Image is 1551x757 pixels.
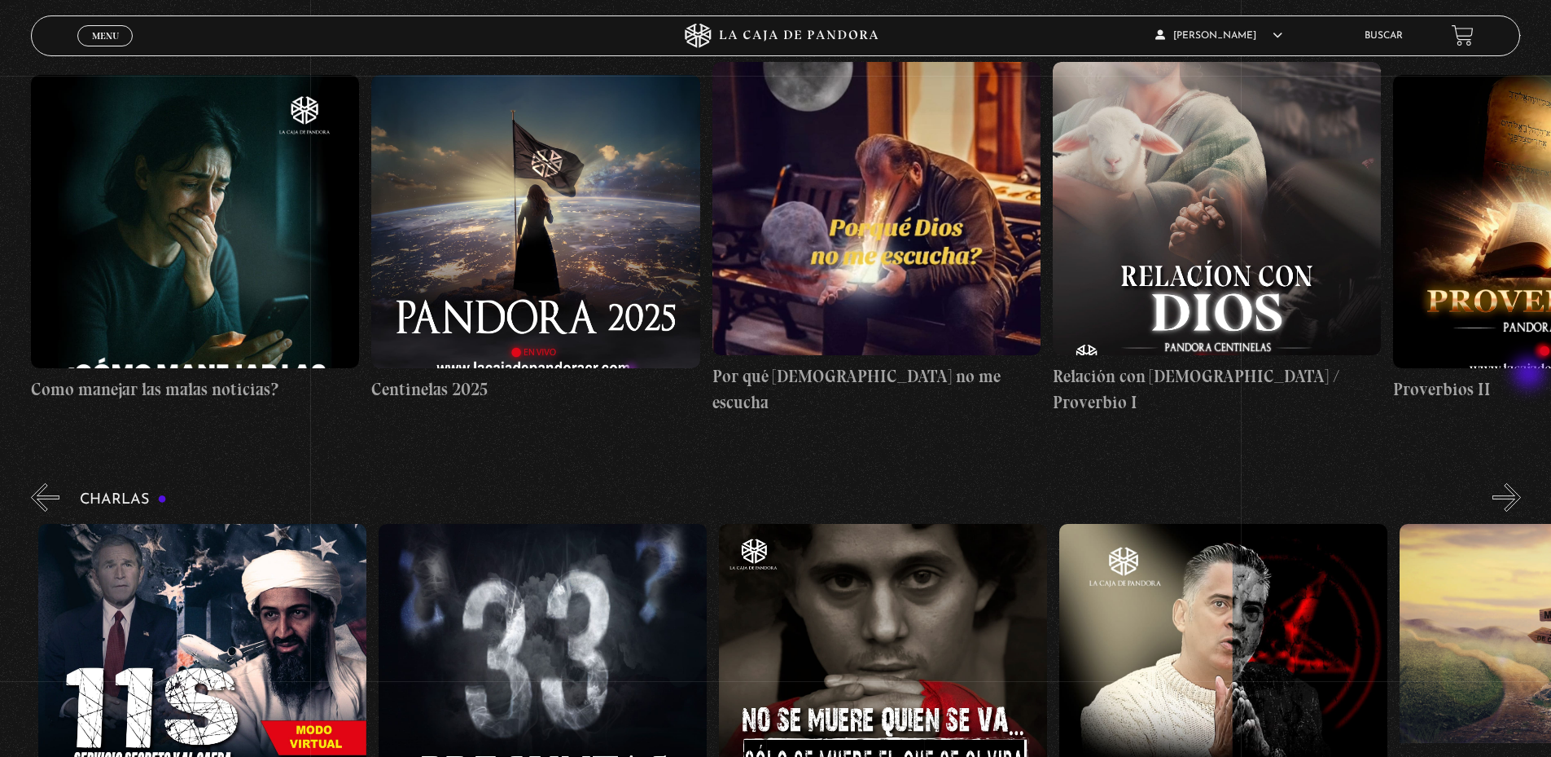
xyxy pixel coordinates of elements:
[31,376,359,403] h4: Como manejar las malas noticias?
[1492,483,1521,512] button: Next
[1053,62,1381,415] a: Relación con [DEMOGRAPHIC_DATA] / Proverbio I
[371,62,699,415] a: Centinelas 2025
[1492,21,1521,50] button: Next
[80,492,167,508] h3: Charlas
[712,62,1041,415] a: Por qué [DEMOGRAPHIC_DATA] no me escucha
[1452,24,1474,46] a: View your shopping cart
[31,21,59,50] button: Previous
[31,483,59,512] button: Previous
[92,31,119,41] span: Menu
[1155,31,1282,41] span: [PERSON_NAME]
[86,44,125,55] span: Cerrar
[1053,363,1381,415] h4: Relación con [DEMOGRAPHIC_DATA] / Proverbio I
[712,363,1041,415] h4: Por qué [DEMOGRAPHIC_DATA] no me escucha
[371,376,699,403] h4: Centinelas 2025
[1365,31,1403,41] a: Buscar
[31,62,359,415] a: Como manejar las malas noticias?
